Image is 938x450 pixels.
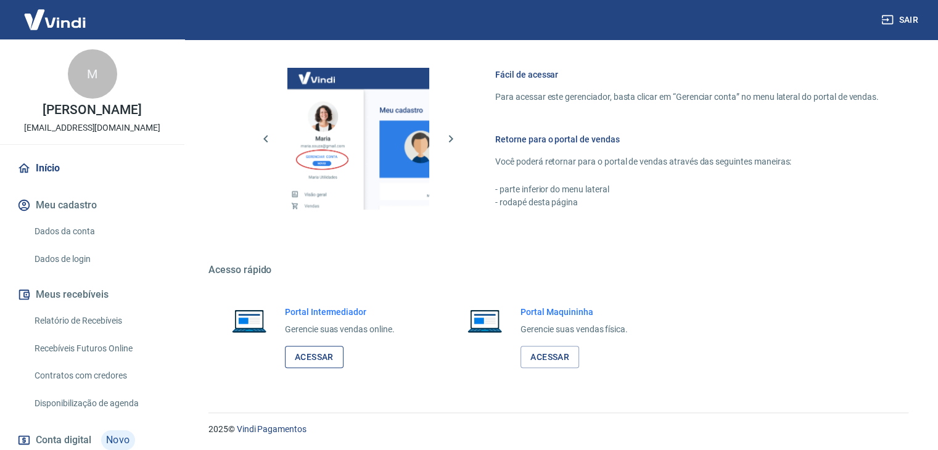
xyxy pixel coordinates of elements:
p: [PERSON_NAME] [43,104,141,117]
img: Vindi [15,1,95,38]
button: Meu cadastro [15,192,170,219]
img: Imagem de um notebook aberto [223,306,275,335]
span: Novo [101,430,135,450]
button: Sair [879,9,923,31]
img: Imagem de um notebook aberto [459,306,511,335]
a: Início [15,155,170,182]
p: [EMAIL_ADDRESS][DOMAIN_NAME] [24,121,160,134]
p: 2025 © [208,423,908,436]
a: Acessar [520,346,579,369]
span: Conta digital [36,432,91,449]
div: M [68,49,117,99]
h5: Acesso rápido [208,264,908,276]
a: Contratos com credores [30,363,170,388]
a: Dados de login [30,247,170,272]
a: Recebíveis Futuros Online [30,336,170,361]
a: Dados da conta [30,219,170,244]
h6: Retorne para o portal de vendas [495,133,879,145]
p: - parte inferior do menu lateral [495,183,879,196]
h6: Fácil de acessar [495,68,879,81]
a: Acessar [285,346,344,369]
button: Meus recebíveis [15,281,170,308]
a: Relatório de Recebíveis [30,308,170,333]
p: Para acessar este gerenciador, basta clicar em “Gerenciar conta” no menu lateral do portal de ven... [495,91,879,104]
p: Gerencie suas vendas física. [520,323,628,336]
h6: Portal Maquininha [520,306,628,318]
a: Vindi Pagamentos [237,424,306,434]
p: Você poderá retornar para o portal de vendas através das seguintes maneiras: [495,155,879,168]
a: Disponibilização de agenda [30,391,170,416]
p: Gerencie suas vendas online. [285,323,395,336]
p: - rodapé desta página [495,196,879,209]
h6: Portal Intermediador [285,306,395,318]
img: Imagem da dashboard mostrando o botão de gerenciar conta na sidebar no lado esquerdo [287,68,429,210]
